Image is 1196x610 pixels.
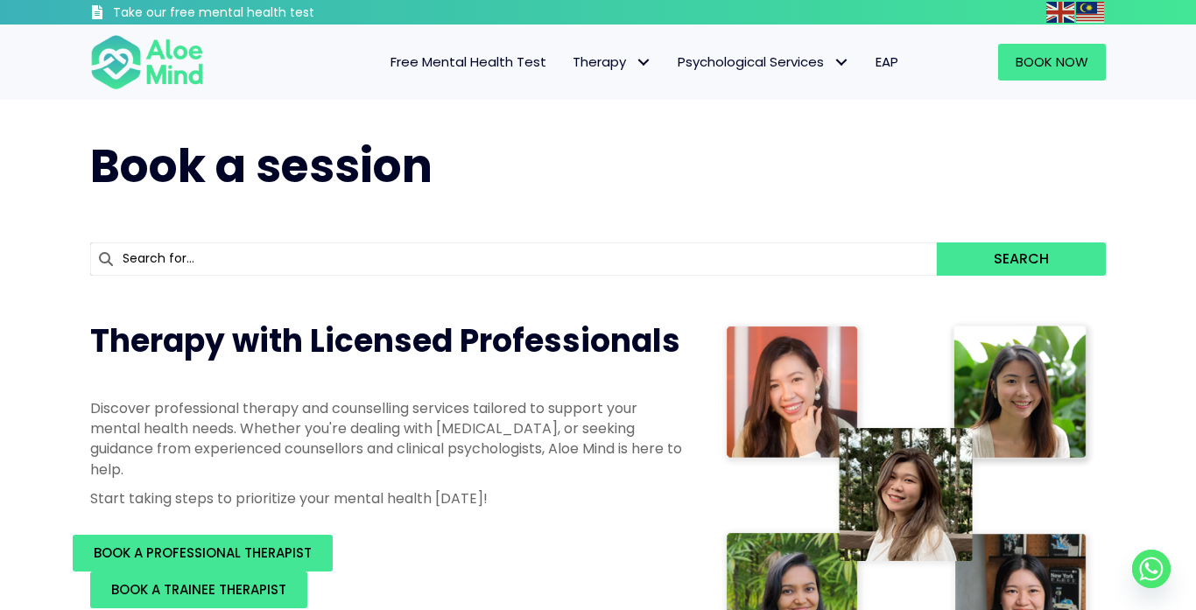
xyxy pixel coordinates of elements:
[113,4,408,22] h3: Take our free mental health test
[559,44,665,81] a: TherapyTherapy: submenu
[630,50,656,75] span: Therapy: submenu
[90,398,686,480] p: Discover professional therapy and counselling services tailored to support your mental health nee...
[937,242,1106,276] button: Search
[90,319,680,363] span: Therapy with Licensed Professionals
[665,44,862,81] a: Psychological ServicesPsychological Services: submenu
[998,44,1106,81] a: Book Now
[377,44,559,81] a: Free Mental Health Test
[90,134,433,198] span: Book a session
[1046,2,1076,22] a: English
[678,53,849,71] span: Psychological Services
[573,53,651,71] span: Therapy
[90,488,686,508] p: Start taking steps to prioritize your mental health [DATE]!
[862,44,911,81] a: EAP
[94,543,312,562] span: BOOK A PROFESSIONAL THERAPIST
[390,53,546,71] span: Free Mental Health Test
[876,53,898,71] span: EAP
[828,50,854,75] span: Psychological Services: submenu
[90,4,408,25] a: Take our free mental health test
[111,580,286,599] span: BOOK A TRAINEE THERAPIST
[1016,53,1088,71] span: Book Now
[90,242,937,276] input: Search for...
[90,571,307,608] a: BOOK A TRAINEE THERAPIST
[227,44,911,81] nav: Menu
[90,33,204,91] img: Aloe mind Logo
[1132,550,1171,588] a: Whatsapp
[1046,2,1074,23] img: en
[1076,2,1104,23] img: ms
[1076,2,1106,22] a: Malay
[73,535,333,571] a: BOOK A PROFESSIONAL THERAPIST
